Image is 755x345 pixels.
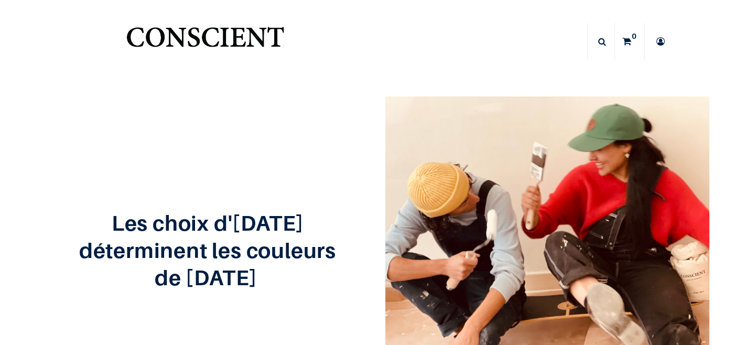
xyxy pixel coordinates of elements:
h2: déterminent les couleurs [46,239,370,262]
h2: Les choix d'[DATE] [46,211,370,234]
a: Logo of Conscient [124,21,286,62]
a: 0 [615,23,644,60]
img: Conscient [124,21,286,62]
sup: 0 [629,31,639,41]
h2: de [DATE] [46,266,370,289]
